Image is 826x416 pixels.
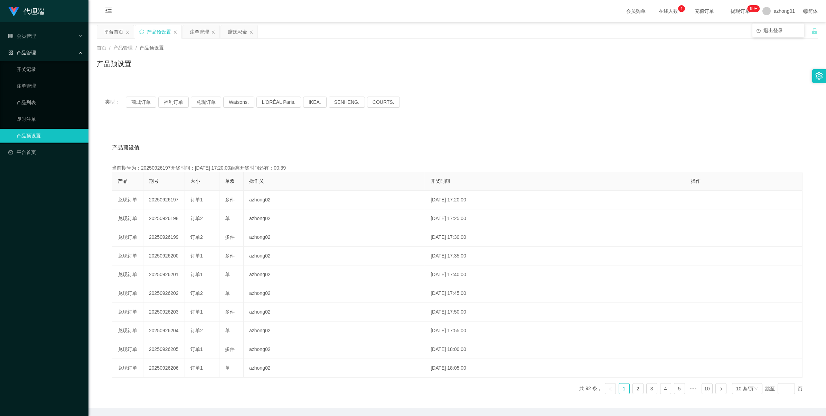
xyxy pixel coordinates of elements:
span: 大小 [190,178,200,184]
td: 20250926199 [143,228,185,247]
td: 兑现订单 [112,265,143,284]
td: azhong02 [244,191,425,209]
span: 操作 [691,178,701,184]
button: 兑现订单 [191,97,221,108]
span: 产品预设值 [112,144,140,152]
span: / [135,45,137,51]
a: 产品预设置 [17,129,83,143]
div: 当前期号为：20250926197开奖时间：[DATE] 17:20:00距离开奖时间还有：00:39 [112,164,802,172]
span: 订单1 [190,309,203,315]
div: 跳至 页 [765,383,802,394]
span: 开奖时间 [431,178,450,184]
i: 图标: menu-fold [97,0,120,22]
td: 兑现订单 [112,303,143,322]
td: 兑现订单 [112,209,143,228]
button: 商城订单 [126,97,156,108]
span: 退出登录 [763,28,783,33]
span: 操作员 [249,178,264,184]
td: azhong02 [244,322,425,340]
td: [DATE] 17:55:00 [425,322,685,340]
a: 10 [702,383,712,394]
td: azhong02 [244,340,425,359]
td: 20250926203 [143,303,185,322]
span: 多件 [225,234,235,240]
a: 图标: dashboard平台首页 [8,145,83,159]
a: 开奖记录 [17,62,83,76]
li: 向后 5 页 [688,383,699,394]
td: [DATE] 18:00:00 [425,340,685,359]
td: azhong02 [244,284,425,303]
span: 订单1 [190,253,203,259]
span: 产品管理 [113,45,133,51]
i: 图标: close [173,30,177,34]
td: [DATE] 17:35:00 [425,247,685,265]
div: 赠送彩金 [228,25,247,38]
td: 兑现订单 [112,284,143,303]
td: 20250926205 [143,340,185,359]
a: 代理端 [8,8,44,14]
li: 下一页 [715,383,726,394]
td: 兑现订单 [112,322,143,340]
a: 1 [619,383,629,394]
img: logo.9652507e.png [8,7,19,17]
i: 图标: setting [815,72,823,80]
span: 产品预设置 [140,45,164,51]
span: 多件 [225,309,235,315]
span: 多件 [225,253,235,259]
td: 兑现订单 [112,340,143,359]
td: azhong02 [244,265,425,284]
span: 订单1 [190,197,203,202]
i: 图标: down [754,387,758,391]
span: 首页 [97,45,106,51]
li: 5 [674,383,685,394]
td: azhong02 [244,209,425,228]
span: 单 [225,272,230,277]
span: 产品管理 [8,50,36,55]
i: 图标: left [608,387,612,391]
a: 4 [660,383,671,394]
span: 产品 [118,178,128,184]
p: 1 [680,5,683,12]
span: 订单1 [190,272,203,277]
span: / [109,45,111,51]
sup: 1 [678,5,685,12]
span: 单 [225,290,230,296]
span: 订单2 [190,234,203,240]
td: [DATE] 17:40:00 [425,265,685,284]
li: 共 92 条， [579,383,602,394]
td: azhong02 [244,303,425,322]
button: SENHENG. [329,97,365,108]
button: IKEA. [303,97,327,108]
i: 图标: poweroff [757,29,761,33]
span: 订单2 [190,328,203,333]
i: 图标: global [803,9,808,13]
span: 订单2 [190,216,203,221]
a: 注单管理 [17,79,83,93]
i: 图标: close [211,30,215,34]
td: 20250926206 [143,359,185,378]
td: [DATE] 18:05:00 [425,359,685,378]
span: 会员管理 [8,33,36,39]
sup: 1207 [747,5,760,12]
td: 兑现订单 [112,228,143,247]
td: 20250926198 [143,209,185,228]
td: 20250926200 [143,247,185,265]
td: azhong02 [244,228,425,247]
span: 类型： [105,97,126,108]
h1: 产品预设置 [97,58,131,69]
span: 期号 [149,178,159,184]
td: 20250926197 [143,191,185,209]
td: 兑现订单 [112,191,143,209]
span: 充值订单 [691,9,717,13]
td: azhong02 [244,247,425,265]
span: 单 [225,328,230,333]
span: 单 [225,216,230,221]
button: 福利订单 [158,97,189,108]
td: 20250926201 [143,265,185,284]
span: 提现订单 [727,9,753,13]
span: ••• [688,383,699,394]
span: 在线人数 [655,9,682,13]
button: L'ORÉAL Paris. [256,97,301,108]
td: [DATE] 17:50:00 [425,303,685,322]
